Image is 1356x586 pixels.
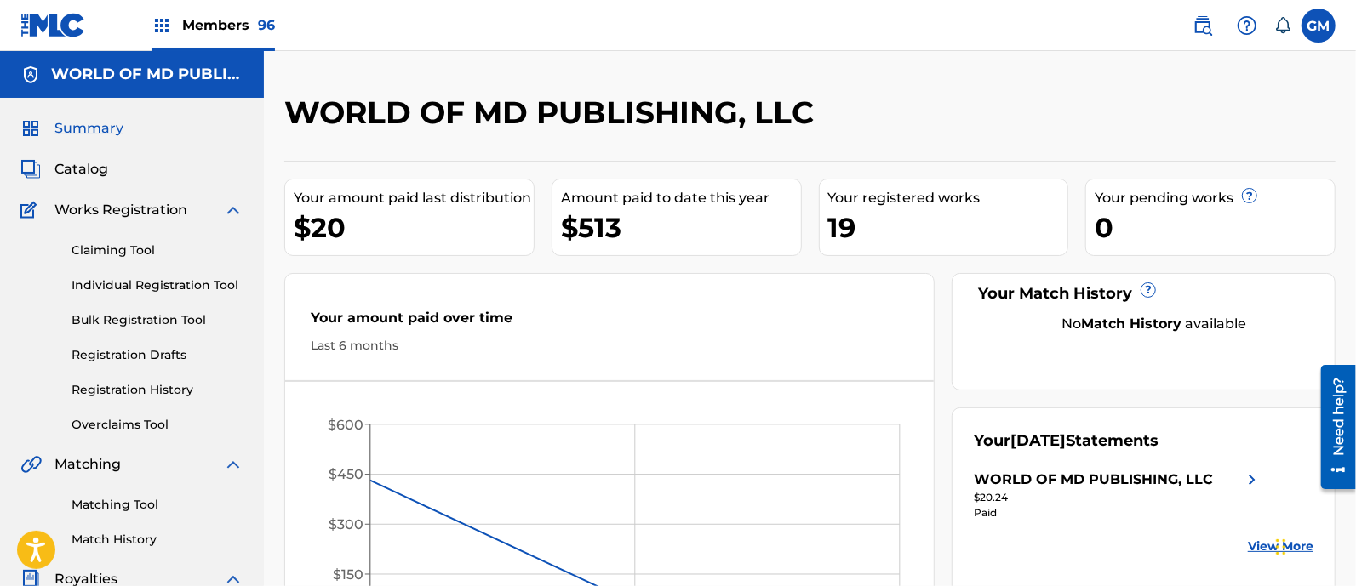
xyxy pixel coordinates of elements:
[54,159,108,179] span: Catalog
[1010,431,1066,450] span: [DATE]
[152,15,172,36] img: Top Rightsholders
[1193,15,1213,36] img: search
[311,337,908,355] div: Last 6 months
[329,516,363,532] tspan: $300
[20,159,41,179] img: Catalog
[72,242,243,259] a: Claiming Tool
[72,496,243,514] a: Matching Tool
[1242,469,1262,490] img: right chevron icon
[1095,188,1335,208] div: Your pending works
[995,314,1313,334] div: No available
[828,188,1068,208] div: Your registered works
[72,311,243,329] a: Bulk Registration Tool
[1248,538,1313,555] a: View More
[974,490,1262,505] div: $20.24
[20,200,43,220] img: Works Registration
[974,282,1313,305] div: Your Match History
[72,381,243,399] a: Registration History
[294,188,534,208] div: Your amount paid last distribution
[1243,189,1256,202] span: ?
[1230,9,1264,43] div: Help
[20,65,41,85] img: Accounts
[1274,17,1291,34] div: Notifications
[258,17,275,33] span: 96
[974,430,1159,452] div: Your Statements
[974,469,1262,521] a: WORLD OF MD PUBLISHING, LLCright chevron icon$20.24Paid
[54,454,121,475] span: Matching
[284,94,822,132] h2: WORLD OF MD PUBLISHING, LLC
[1082,316,1182,332] strong: Match History
[328,417,363,433] tspan: $600
[72,416,243,434] a: Overclaims Tool
[20,118,41,139] img: Summary
[72,346,243,364] a: Registration Drafts
[182,15,275,35] span: Members
[1237,15,1257,36] img: help
[329,466,363,482] tspan: $450
[54,118,123,139] span: Summary
[311,308,908,337] div: Your amount paid over time
[333,566,363,583] tspan: $150
[1271,504,1356,586] iframe: Chat Widget
[223,454,243,475] img: expand
[223,200,243,220] img: expand
[1141,283,1155,297] span: ?
[974,469,1213,490] div: WORLD OF MD PUBLISHING, LLC
[20,159,108,179] a: CatalogCatalog
[54,200,187,220] span: Works Registration
[561,188,801,208] div: Amount paid to date this year
[72,276,243,294] a: Individual Registration Tool
[20,454,42,475] img: Matching
[1308,359,1356,496] iframe: Resource Center
[1276,521,1286,572] div: Drag
[294,208,534,247] div: $20
[72,531,243,549] a: Match History
[974,505,1262,521] div: Paid
[561,208,801,247] div: $513
[51,65,243,84] h5: WORLD OF MD PUBLISHING, LLC
[828,208,1068,247] div: 19
[1186,9,1220,43] a: Public Search
[20,118,123,139] a: SummarySummary
[1302,9,1336,43] div: User Menu
[1095,208,1335,247] div: 0
[20,13,86,37] img: MLC Logo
